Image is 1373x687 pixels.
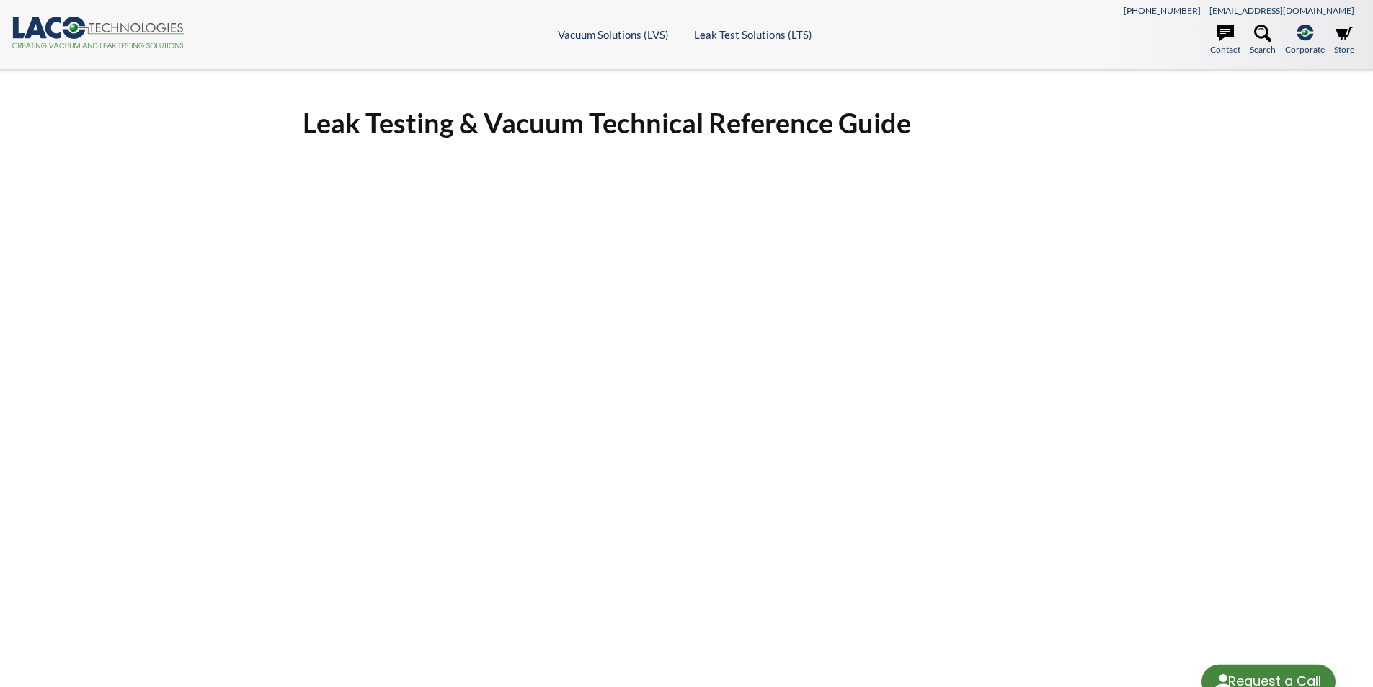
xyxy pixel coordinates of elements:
span: Corporate [1285,43,1325,56]
h1: Leak Testing & Vacuum Technical Reference Guide [303,105,1071,141]
a: Vacuum Solutions (LVS) [558,28,669,41]
a: Store [1334,25,1354,56]
a: Contact [1210,25,1240,56]
a: Leak Test Solutions (LTS) [694,28,812,41]
a: Search [1250,25,1276,56]
a: [PHONE_NUMBER] [1124,5,1201,16]
a: [EMAIL_ADDRESS][DOMAIN_NAME] [1209,5,1354,16]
